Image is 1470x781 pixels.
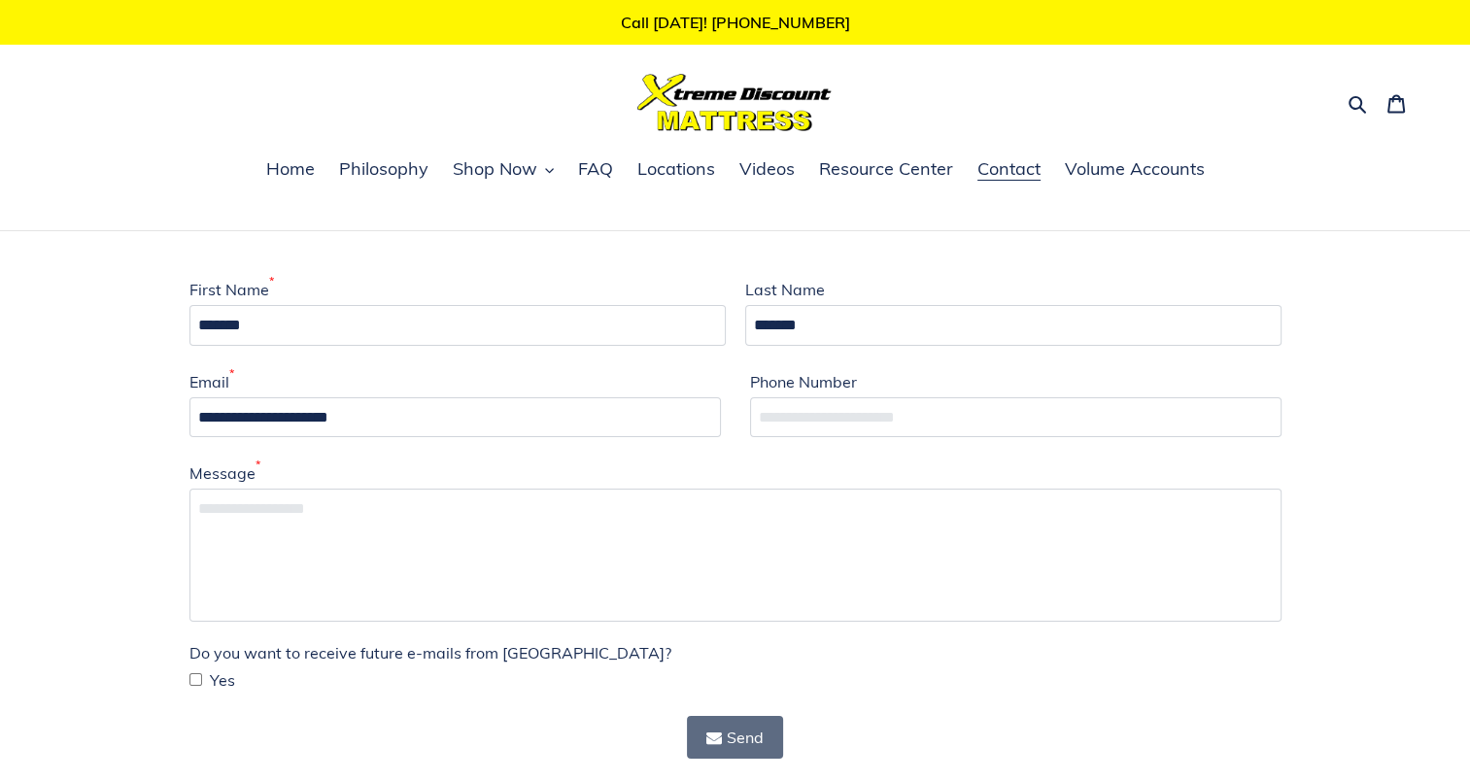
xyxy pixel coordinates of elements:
[637,74,832,131] img: Xtreme Discount Mattress
[1055,155,1214,185] a: Volume Accounts
[687,716,783,759] button: Send
[628,155,725,185] a: Locations
[189,461,260,485] label: Message
[739,157,795,181] span: Videos
[453,157,537,181] span: Shop Now
[750,370,857,393] label: Phone Number
[189,370,234,393] label: Email
[189,278,274,301] label: First Name
[968,155,1050,185] a: Contact
[745,278,825,301] label: Last Name
[568,155,623,185] a: FAQ
[1065,157,1205,181] span: Volume Accounts
[329,155,438,185] a: Philosophy
[977,157,1041,181] span: Contact
[637,157,715,181] span: Locations
[339,157,428,181] span: Philosophy
[578,157,613,181] span: FAQ
[730,155,804,185] a: Videos
[256,155,325,185] a: Home
[443,155,564,185] button: Shop Now
[266,157,315,181] span: Home
[819,157,953,181] span: Resource Center
[809,155,963,185] a: Resource Center
[210,668,235,692] span: Yes
[189,641,671,664] label: Do you want to receive future e-mails from [GEOGRAPHIC_DATA]?
[189,673,202,686] input: Yes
